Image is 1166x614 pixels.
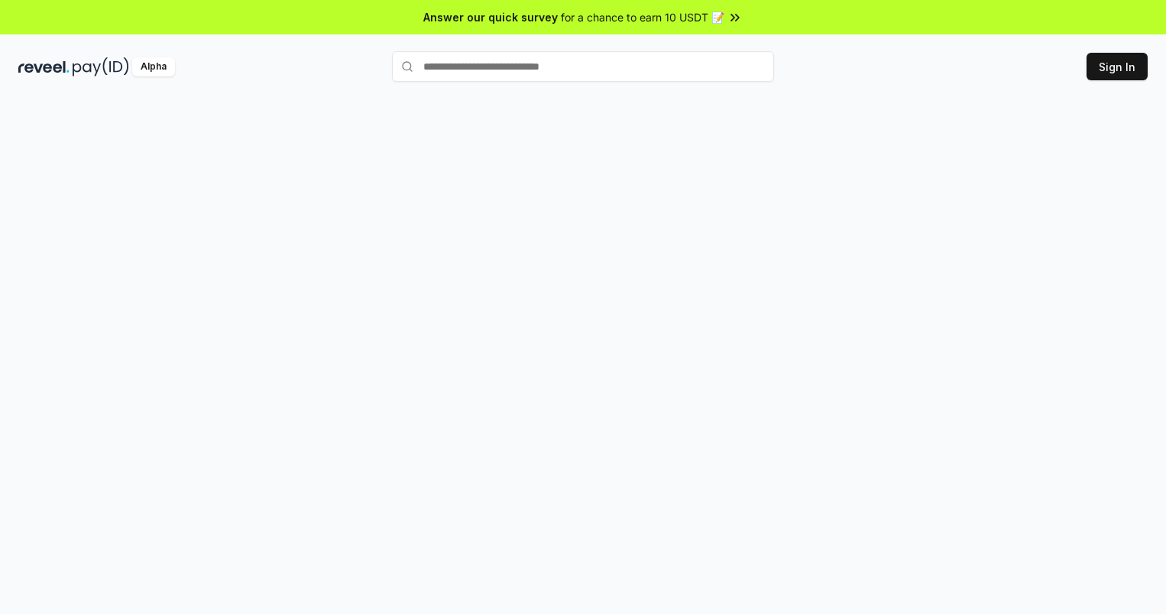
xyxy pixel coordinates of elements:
span: for a chance to earn 10 USDT 📝 [561,9,724,25]
img: pay_id [73,57,129,76]
button: Sign In [1087,53,1148,80]
span: Answer our quick survey [423,9,558,25]
div: Alpha [132,57,175,76]
img: reveel_dark [18,57,70,76]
